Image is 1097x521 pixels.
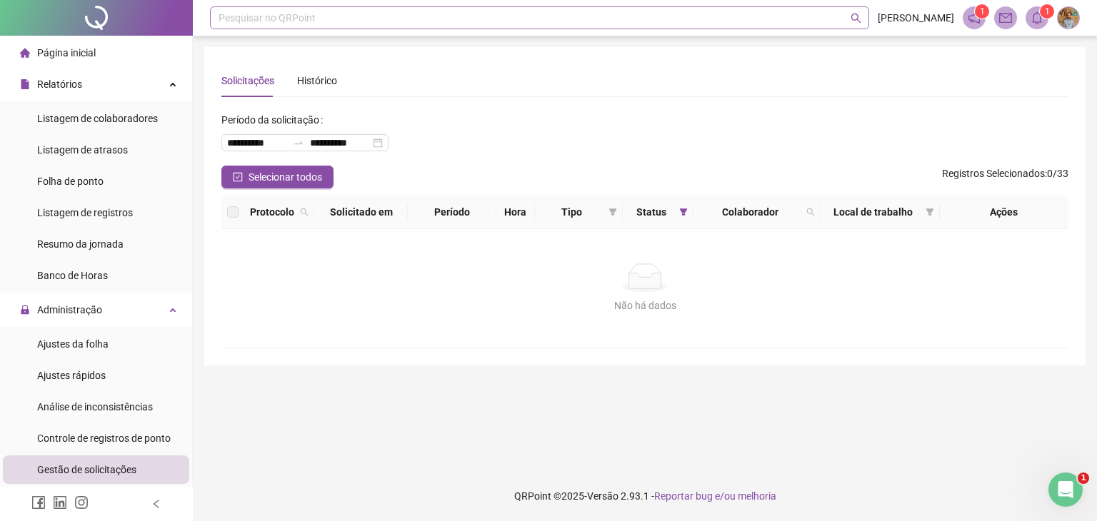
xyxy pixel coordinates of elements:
[606,201,620,223] span: filter
[20,79,30,89] span: file
[968,11,981,24] span: notification
[37,433,171,444] span: Controle de registros de ponto
[239,298,1051,313] div: Não há dados
[37,338,109,350] span: Ajustes da folha
[314,196,408,229] th: Solicitado em
[942,166,1068,188] span: : 0 / 33
[679,208,688,216] span: filter
[37,464,136,475] span: Gestão de solicitações
[999,11,1012,24] span: mail
[803,201,818,223] span: search
[541,204,603,220] span: Tipo
[293,137,304,148] span: swap-right
[293,137,304,148] span: to
[20,305,30,315] span: lock
[250,204,294,220] span: Protocolo
[923,201,937,223] span: filter
[300,208,309,216] span: search
[37,176,104,187] span: Folha de ponto
[654,490,776,502] span: Reportar bug e/ou melhoria
[1078,472,1089,484] span: 1
[806,208,815,216] span: search
[37,79,82,90] span: Relatórios
[975,4,989,19] sup: 1
[221,108,329,131] label: Período da solicitação
[249,169,322,185] span: Selecionar todos
[221,73,274,88] div: Solicitações
[37,47,96,59] span: Página inicial
[53,495,67,510] span: linkedin
[1045,6,1050,16] span: 1
[37,238,124,250] span: Resumo da jornada
[980,6,985,16] span: 1
[151,499,161,509] span: left
[1031,11,1043,24] span: bell
[297,201,311,223] span: search
[20,48,30,58] span: home
[233,172,243,182] span: check-square
[926,208,934,216] span: filter
[699,204,801,220] span: Colaborador
[1058,7,1079,29] img: 69849
[1048,472,1083,507] iframe: Intercom live chat
[942,168,1045,179] span: Registros Selecionados
[676,201,691,223] span: filter
[37,207,133,218] span: Listagem de registros
[496,196,534,229] th: Hora
[193,471,1097,521] footer: QRPoint © 2025 - 2.93.1 -
[37,113,158,124] span: Listagem de colaboradores
[408,196,496,229] th: Período
[946,204,1063,220] div: Ações
[826,204,919,220] span: Local de trabalho
[297,73,337,88] div: Histórico
[878,10,954,26] span: [PERSON_NAME]
[74,495,89,510] span: instagram
[37,304,102,315] span: Administração
[37,370,106,381] span: Ajustes rápidos
[1040,4,1054,19] sup: 1
[608,208,617,216] span: filter
[37,270,108,281] span: Banco de Horas
[37,144,128,156] span: Listagem de atrasos
[587,490,618,502] span: Versão
[628,204,673,220] span: Status
[37,401,153,413] span: Análise de inconsistências
[31,495,46,510] span: facebook
[221,166,334,188] button: Selecionar todos
[851,13,861,24] span: search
